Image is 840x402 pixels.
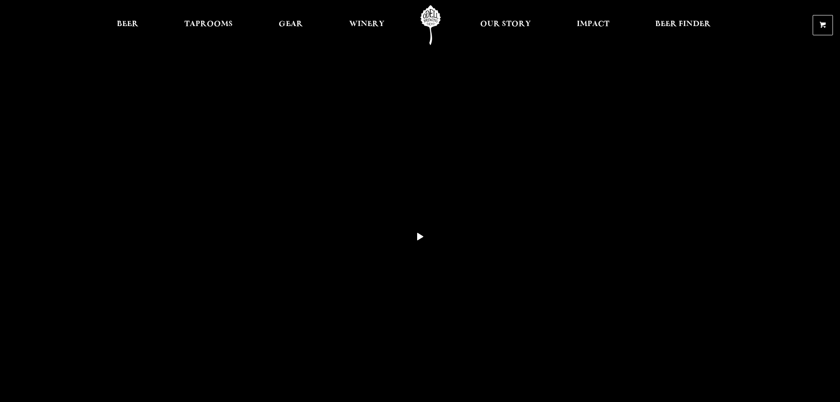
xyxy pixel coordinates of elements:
[577,21,609,28] span: Impact
[571,5,615,45] a: Impact
[349,21,385,28] span: Winery
[650,5,717,45] a: Beer Finder
[655,21,711,28] span: Beer Finder
[343,5,390,45] a: Winery
[273,5,309,45] a: Gear
[480,21,531,28] span: Our Story
[179,5,239,45] a: Taprooms
[279,21,303,28] span: Gear
[117,21,138,28] span: Beer
[474,5,537,45] a: Our Story
[414,5,447,45] a: Odell Home
[111,5,144,45] a: Beer
[184,21,233,28] span: Taprooms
